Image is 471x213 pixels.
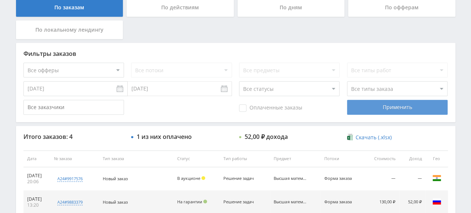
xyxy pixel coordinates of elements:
input: Все заказчики [23,100,124,115]
div: 20:06 [27,179,47,185]
div: Итого заказов: 4 [23,133,124,140]
img: rus.png [432,197,441,206]
img: xlsx [347,133,353,141]
th: Статус [174,150,219,167]
td: — [399,167,425,191]
div: Высшая математика [274,200,307,204]
span: Скачать (.xlsx) [356,134,392,140]
img: ind.png [432,174,441,182]
div: Форма заказа [324,200,358,204]
th: № заказа [50,150,99,167]
span: Оплаченные заказы [239,104,302,112]
div: a24#9883379 [57,199,83,205]
div: 52,00 ₽ дохода [245,133,288,140]
td: — [364,167,399,191]
span: На гарантии [177,199,202,204]
a: Скачать (.xlsx) [347,134,392,141]
span: В аукционе [177,175,200,181]
div: Решение задач [223,176,257,181]
div: Применить [347,100,448,115]
div: 1 из них оплачено [137,133,192,140]
div: [DATE] [27,196,47,202]
th: Гео [426,150,448,167]
th: Стоимость [364,150,399,167]
span: Подтвержден [203,200,207,203]
span: Холд [201,176,205,180]
th: Тип заказа [99,150,174,167]
div: По локальному лендингу [16,20,123,39]
th: Предмет [270,150,321,167]
div: 13:20 [27,202,47,208]
th: Дата [23,150,51,167]
span: Новый заказ [103,199,128,205]
div: a24#9917576 [57,176,83,182]
span: Новый заказ [103,176,128,181]
div: Фильтры заказов [23,50,448,57]
th: Доход [399,150,425,167]
th: Потоки [321,150,364,167]
div: Высшая математика [274,176,307,181]
div: Форма заказа [324,176,358,181]
div: [DATE] [27,173,47,179]
div: Решение задач [223,200,257,204]
th: Тип работы [220,150,270,167]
